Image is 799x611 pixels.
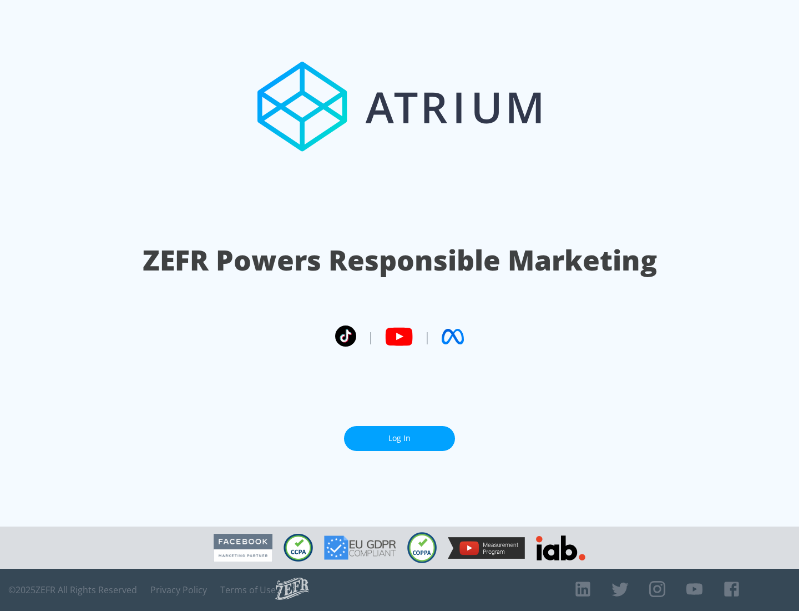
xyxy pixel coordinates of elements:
a: Privacy Policy [150,584,207,595]
img: Facebook Marketing Partner [214,534,272,562]
img: COPPA Compliant [407,532,437,563]
img: GDPR Compliant [324,535,396,560]
img: IAB [536,535,585,560]
span: | [367,328,374,345]
img: YouTube Measurement Program [448,537,525,559]
a: Log In [344,426,455,451]
h1: ZEFR Powers Responsible Marketing [143,241,657,279]
span: © 2025 ZEFR All Rights Reserved [8,584,137,595]
a: Terms of Use [220,584,276,595]
img: CCPA Compliant [284,534,313,562]
span: | [424,328,431,345]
